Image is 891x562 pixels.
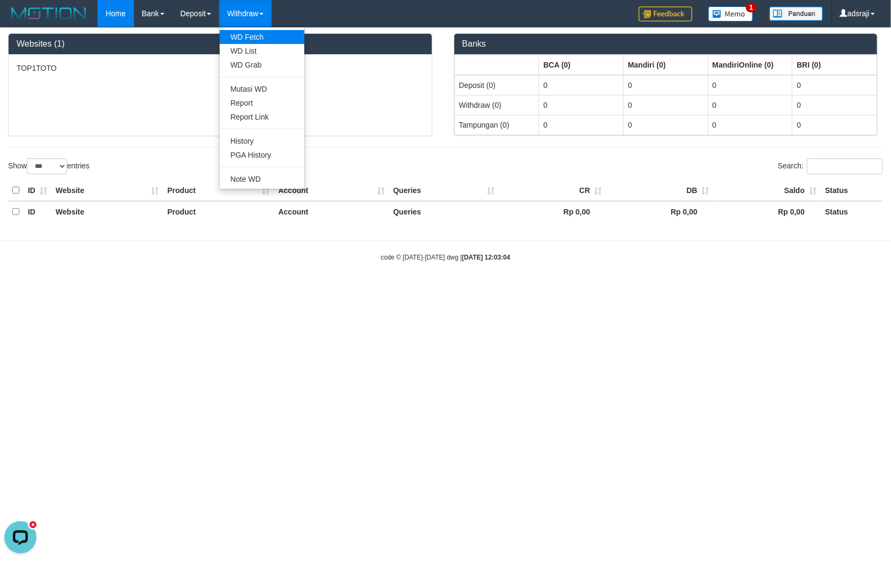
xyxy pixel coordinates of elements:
[708,95,792,115] td: 0
[539,75,624,95] td: 0
[381,254,511,261] small: code © [DATE]-[DATE] dwg |
[792,115,877,135] td: 0
[24,201,51,222] th: ID
[792,75,877,95] td: 0
[454,75,539,95] td: Deposit (0)
[17,63,424,73] p: TOP1TOTO
[499,180,606,201] th: CR
[792,55,877,75] th: Group: activate to sort column ascending
[454,95,539,115] td: Withdraw (0)
[274,201,389,222] th: Account
[220,96,304,110] a: Report
[220,30,304,44] a: WD Fetch
[24,180,51,201] th: ID
[623,115,708,135] td: 0
[163,180,274,201] th: Product
[454,115,539,135] td: Tampungan (0)
[220,110,304,124] a: Report Link
[499,201,606,222] th: Rp 0,00
[220,44,304,58] a: WD List
[8,158,89,174] label: Show entries
[389,180,499,201] th: Queries
[714,180,821,201] th: Saldo
[821,201,883,222] th: Status
[746,3,757,12] span: 1
[708,6,753,21] img: Button%20Memo.svg
[28,3,38,13] div: new message indicator
[8,5,89,21] img: MOTION_logo.png
[17,39,424,49] h3: Websites (1)
[807,158,883,174] input: Search:
[539,115,624,135] td: 0
[708,115,792,135] td: 0
[462,254,510,261] strong: [DATE] 12:03:04
[4,4,36,36] button: Open LiveChat chat widget
[714,201,821,222] th: Rp 0,00
[623,75,708,95] td: 0
[454,55,539,75] th: Group: activate to sort column ascending
[539,55,624,75] th: Group: activate to sort column ascending
[51,201,163,222] th: Website
[220,82,304,96] a: Mutasi WD
[163,201,274,222] th: Product
[708,75,792,95] td: 0
[607,201,714,222] th: Rp 0,00
[769,6,823,21] img: panduan.png
[623,95,708,115] td: 0
[220,148,304,162] a: PGA History
[607,180,714,201] th: DB
[27,158,67,174] select: Showentries
[821,180,883,201] th: Status
[51,180,163,201] th: Website
[639,6,692,21] img: Feedback.jpg
[462,39,870,49] h3: Banks
[792,95,877,115] td: 0
[539,95,624,115] td: 0
[708,55,792,75] th: Group: activate to sort column ascending
[623,55,708,75] th: Group: activate to sort column ascending
[274,180,389,201] th: Account
[220,58,304,72] a: WD Grab
[220,134,304,148] a: History
[220,172,304,186] a: Note WD
[778,158,883,174] label: Search:
[389,201,499,222] th: Queries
